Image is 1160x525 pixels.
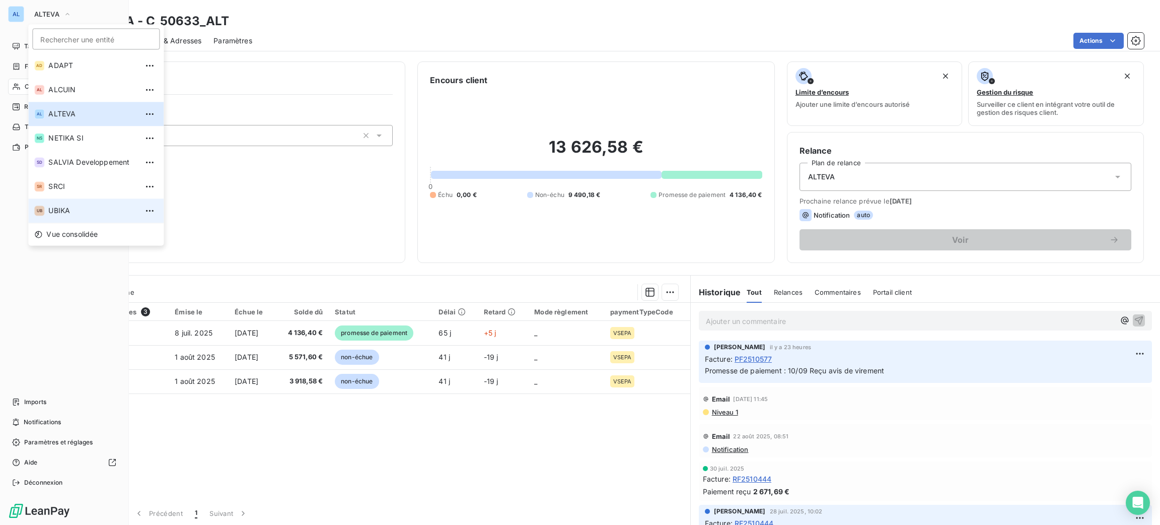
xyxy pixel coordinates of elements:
span: [DATE] [235,353,258,361]
span: ALCUIN [48,85,137,95]
span: PF2510577 [735,354,772,364]
button: Limite d’encoursAjouter une limite d’encours autorisé [787,61,963,126]
span: 8 juil. 2025 [175,329,212,337]
span: 41 j [439,377,450,385]
span: Promesse de paiement [659,190,726,200]
span: 1 août 2025 [175,353,215,361]
span: Facture : [703,474,731,484]
span: il y a 23 heures [770,344,811,350]
span: SALVIA Developpement [48,157,137,167]
span: -19 j [484,377,498,385]
span: Factures [25,62,50,71]
div: SD [34,157,44,167]
div: AL [34,109,44,119]
div: UB [34,206,44,216]
span: 1 août 2025 [175,377,215,385]
span: 30 juil. 2025 [710,466,745,472]
span: ALTEVA [34,10,59,18]
span: Échu [438,190,453,200]
span: [DATE] [890,197,912,205]
span: Aide [24,458,38,467]
span: 28 juil. 2025, 10:02 [770,508,823,514]
span: non-échue [335,350,379,365]
div: AD [34,60,44,71]
span: Paramètres et réglages [24,438,93,447]
button: 1 [189,503,203,524]
div: Échue le [235,308,269,316]
h3: DALKIA - C_50633_ALT [89,12,229,30]
span: Portail client [873,288,912,296]
span: ALTEVA [808,172,835,182]
span: Non-échu [535,190,564,200]
span: Propriétés Client [81,103,393,117]
img: Logo LeanPay [8,503,70,519]
span: [DATE] [235,329,258,337]
span: VSEPA [613,330,632,336]
span: 3 918,58 € [281,376,323,386]
span: Gestion du risque [977,88,1033,96]
span: 0 [428,182,432,190]
span: Tableau de bord [24,42,71,51]
span: Notification [711,445,749,453]
span: Contacts & Adresses [131,36,201,46]
span: Tout [747,288,762,296]
span: VSEPA [613,378,632,384]
div: Statut [335,308,426,316]
h6: Relance [800,145,1131,157]
span: Tâches [25,122,46,132]
span: 3 [141,307,150,316]
span: Commentaires [815,288,861,296]
span: Notifications [24,418,61,427]
h6: Historique [691,286,741,298]
input: placeholder [32,28,160,49]
div: paymentTypeCode [610,308,684,316]
div: Émise le [175,308,223,316]
span: 0,00 € [457,190,477,200]
span: RF2510444 [733,474,771,484]
span: Niveau 1 [711,408,738,416]
span: 41 j [439,353,450,361]
span: Ajouter une limite d’encours autorisé [795,100,910,108]
span: 1 [195,508,197,518]
span: 2 671,69 € [753,486,790,497]
span: Déconnexion [24,478,63,487]
span: [PERSON_NAME] [714,507,766,516]
span: Paiements [25,143,55,152]
h2: 13 626,58 € [430,137,762,167]
div: AL [8,6,24,22]
span: NETIKA SI [48,133,137,143]
span: Relances [24,102,51,111]
div: Retard [484,308,523,316]
span: ALTEVA [48,109,137,119]
span: _ [534,353,537,361]
div: NS [34,133,44,143]
span: 4 136,40 € [730,190,762,200]
span: 5 571,60 € [281,352,323,362]
span: SRCI [48,181,137,191]
div: SR [34,181,44,191]
span: Email [712,395,731,403]
div: Solde dû [281,308,323,316]
span: Imports [24,398,46,407]
span: Clients [25,82,45,91]
span: _ [534,377,537,385]
a: Aide [8,454,120,471]
button: Précédent [128,503,189,524]
span: Limite d’encours [795,88,849,96]
span: Surveiller ce client en intégrant votre outil de gestion des risques client. [977,100,1135,116]
span: [PERSON_NAME] [714,343,766,352]
button: Voir [800,229,1131,250]
span: _ [534,329,537,337]
span: 4 136,40 € [281,328,323,338]
span: Facture : [705,354,733,364]
span: Paiement reçu [703,486,751,497]
span: Notification [814,211,850,219]
span: Relances [774,288,803,296]
span: Promesse de paiement : 10/09 Reçu avis de virement [705,366,885,375]
span: UBIKA [48,206,137,216]
button: Actions [1073,33,1124,49]
span: ADAPT [48,60,137,71]
span: Vue consolidée [46,229,98,239]
span: promesse de paiement [335,325,413,341]
button: Suivant [203,503,254,524]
